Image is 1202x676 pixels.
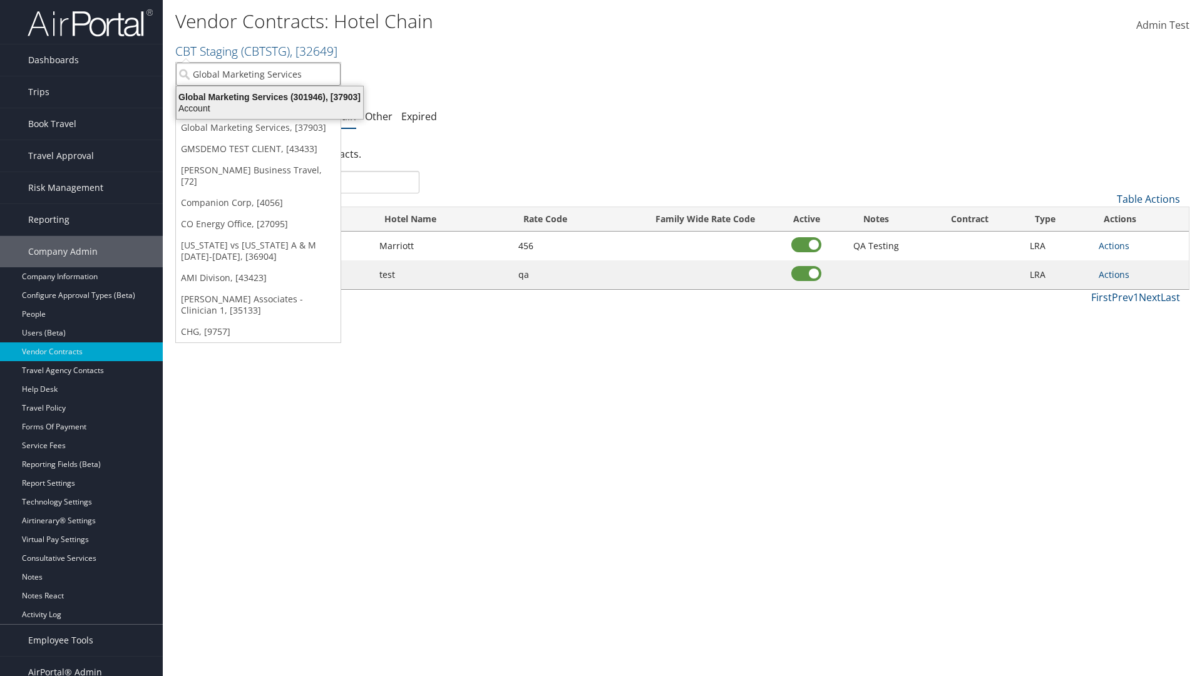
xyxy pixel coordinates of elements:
th: Actions [1092,207,1189,232]
td: test [373,260,512,289]
a: 1 [1133,290,1139,304]
a: CHG, [9757] [176,321,341,342]
a: Last [1161,290,1180,304]
span: Company Admin [28,236,98,267]
a: Companion Corp, [4056] [176,192,341,213]
input: Search Accounts [176,63,341,86]
div: There are contracts. [175,137,1189,171]
h1: Vendor Contracts: Hotel Chain [175,8,851,34]
th: Family Wide Rate Code: activate to sort column ascending [633,207,777,232]
td: LRA [1024,260,1093,289]
a: AMI Divison, [43423] [176,267,341,289]
a: Prev [1112,290,1133,304]
div: Account [169,103,371,114]
a: Global Marketing Services, [37903] [176,117,341,138]
div: Global Marketing Services (301946), [37903] [169,91,371,103]
th: Notes: activate to sort column ascending [836,207,917,232]
span: , [ 32649 ] [290,43,337,59]
td: qa [512,260,634,289]
th: Rate Code: activate to sort column ascending [512,207,634,232]
a: CO Energy Office, [27095] [176,213,341,235]
a: [PERSON_NAME] Associates - Clinician 1, [35133] [176,289,341,321]
th: Type: activate to sort column ascending [1024,207,1093,232]
a: Expired [401,110,437,123]
a: CBT Staging [175,43,337,59]
span: Employee Tools [28,625,93,656]
a: [PERSON_NAME] Business Travel, [72] [176,160,341,192]
span: Trips [28,76,49,108]
span: Dashboards [28,44,79,76]
a: Actions [1099,240,1129,252]
span: Book Travel [28,108,76,140]
span: Admin Test [1136,18,1189,32]
span: Travel Approval [28,140,94,172]
span: QA Testing [853,240,899,252]
th: Active: activate to sort column ascending [778,207,836,232]
span: Risk Management [28,172,103,203]
a: GMSDEMO TEST CLIENT, [43433] [176,138,341,160]
td: Marriott [373,232,512,260]
a: Admin Test [1136,6,1189,45]
span: ( CBTSTG ) [241,43,290,59]
span: Reporting [28,204,69,235]
td: 456 [512,232,634,260]
a: Actions [1099,269,1129,280]
img: airportal-logo.png [28,8,153,38]
a: Other [365,110,393,123]
th: Contract: activate to sort column ascending [916,207,1023,232]
a: Next [1139,290,1161,304]
a: First [1091,290,1112,304]
th: Hotel Name: activate to sort column ascending [373,207,512,232]
a: [US_STATE] vs [US_STATE] A & M [DATE]-[DATE], [36904] [176,235,341,267]
td: LRA [1024,232,1093,260]
a: Table Actions [1117,192,1180,206]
